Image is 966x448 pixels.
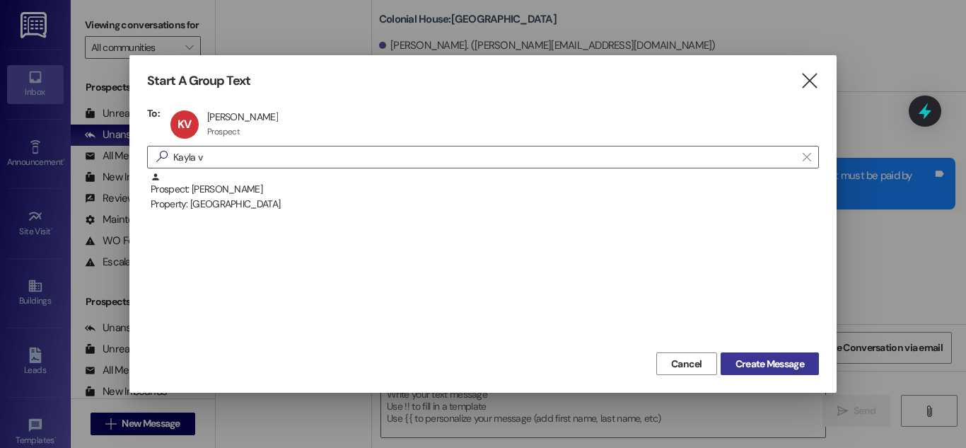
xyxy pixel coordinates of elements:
div: Property: [GEOGRAPHIC_DATA] [151,197,819,212]
span: Create Message [735,357,804,372]
button: Cancel [656,352,717,375]
span: KV [178,117,191,132]
button: Create Message [721,352,819,375]
span: Cancel [671,357,702,372]
input: Search for any contact or apartment [173,147,796,167]
div: Prospect: [PERSON_NAME]Property: [GEOGRAPHIC_DATA] [147,172,819,207]
i:  [151,149,173,164]
button: Clear text [796,147,818,168]
div: [PERSON_NAME] [207,110,278,123]
div: Prospect: [PERSON_NAME] [151,172,819,212]
div: Prospect [207,126,240,137]
i:  [803,151,810,163]
h3: Start A Group Text [147,73,250,89]
i:  [800,74,819,88]
h3: To: [147,107,160,120]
